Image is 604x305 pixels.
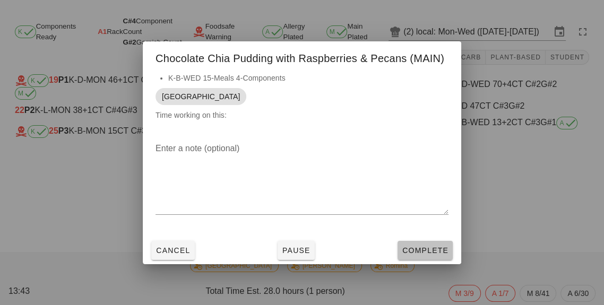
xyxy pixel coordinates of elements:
[162,88,240,105] span: [GEOGRAPHIC_DATA]
[402,246,448,255] span: Complete
[143,41,461,72] div: Chocolate Chia Pudding with Raspberries & Pecans (MAIN)
[278,241,315,260] button: Pause
[151,241,195,260] button: Cancel
[282,246,310,255] span: Pause
[398,241,453,260] button: Complete
[168,72,448,84] li: K-B-WED 15-Meals 4-Components
[156,246,191,255] span: Cancel
[143,72,461,132] div: Time working on this:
